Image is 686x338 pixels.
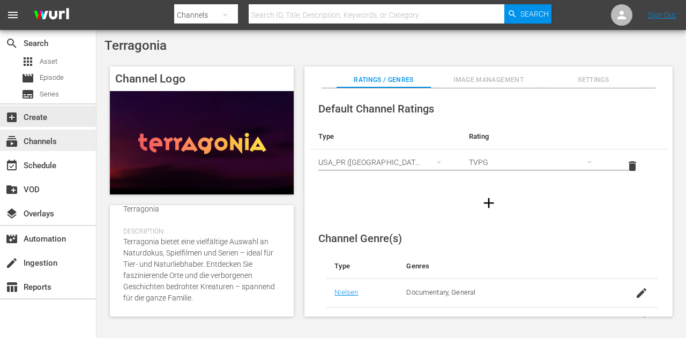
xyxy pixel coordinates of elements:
button: Search [504,4,551,24]
span: Ratings / Genres [337,74,431,86]
span: Series [40,89,59,100]
span: Create [5,111,18,124]
span: Asset [40,56,57,67]
div: TVPG [469,147,602,177]
a: Nielsen [334,288,358,296]
span: Channel Genre(s) [318,232,402,245]
span: Terragonia [123,205,159,213]
span: Search [520,4,549,24]
a: Roku [334,317,350,325]
span: Default Channel Ratings [318,102,434,115]
span: Asset [21,55,34,68]
img: ans4CAIJ8jUAAAAAAAAAAAAAAAAAAAAAAAAgQb4GAAAAAAAAAAAAAAAAAAAAAAAAJMjXAAAAAAAAAAAAAAAAAAAAAAAAgAT5G... [26,3,77,28]
span: Overlays [5,207,18,220]
span: Terragonia bietet eine vielfältige Auswahl an Naturdokus, Spielfilmen und Serien – ideal für Tier... [123,237,275,302]
span: Image Management [442,74,536,86]
span: Search [5,37,18,50]
th: Type [326,253,398,279]
button: delete [620,153,645,179]
span: Episode [21,72,34,85]
img: Terragonia [110,91,294,194]
a: Sign Out [648,11,676,19]
span: menu [6,9,19,21]
span: VOD [5,183,18,196]
span: Schedule [5,159,18,172]
th: Genres [398,253,623,279]
table: simple table [310,124,667,183]
th: Rating [460,124,611,149]
span: Settings [546,74,640,86]
div: USA_PR ([GEOGRAPHIC_DATA]) [318,147,452,177]
span: Automation [5,232,18,245]
span: Ingestion [5,257,18,269]
span: Episode [40,72,64,83]
span: Reports [5,281,18,294]
span: Terragonia [105,38,167,53]
span: Series [21,88,34,101]
span: Description: [123,228,275,236]
span: delete [626,160,639,172]
h4: Channel Logo [110,66,294,91]
th: Type [310,124,460,149]
span: Channels [5,135,18,148]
